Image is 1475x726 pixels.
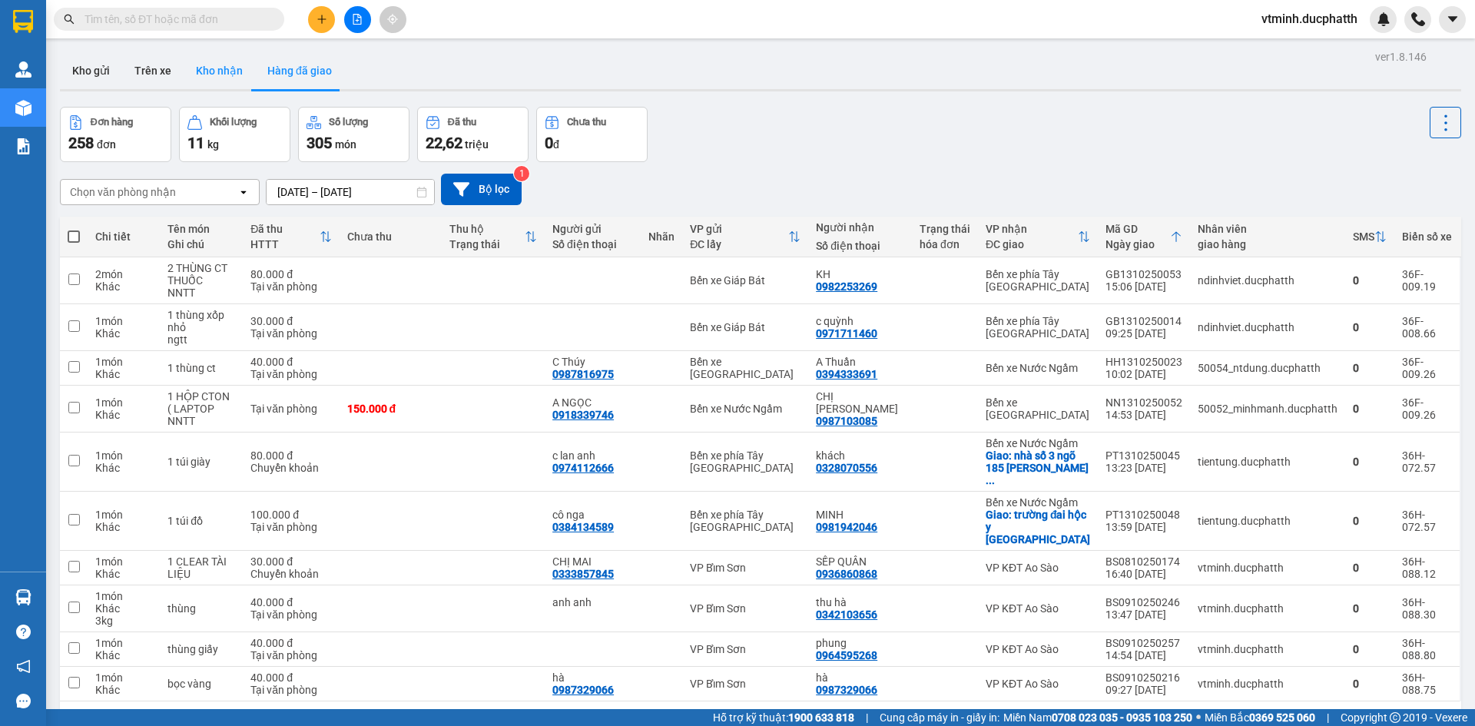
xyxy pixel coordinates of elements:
div: Khác [95,327,152,340]
div: 0987103085 [816,415,877,427]
div: 3 kg [95,615,152,627]
div: Đơn hàng [91,117,133,128]
strong: 0369 525 060 [1249,711,1315,724]
div: Bến xe [GEOGRAPHIC_DATA] [690,356,800,380]
div: Trạng thái [920,223,970,235]
span: ⚪️ [1196,714,1201,721]
div: 50054_ntdung.ducphatth [1198,362,1337,374]
div: KH [816,268,904,280]
div: Khác [95,521,152,533]
div: CHỊ MAI [552,555,633,568]
span: copyright [1390,712,1400,723]
div: 14:54 [DATE] [1105,649,1182,661]
div: vtminh.ducphatth [1198,562,1337,574]
img: warehouse-icon [15,61,31,78]
button: Chưa thu0đ [536,107,648,162]
div: Tại văn phòng [250,280,331,293]
span: 11 [187,134,204,152]
div: Chuyển khoản [250,568,331,580]
div: vtminh.ducphatth [1198,602,1337,615]
div: 150.000 đ [347,403,435,415]
div: 0 [1353,678,1387,690]
div: Tên món [167,223,235,235]
div: giao hàng [1198,238,1337,250]
div: 0974112666 [552,462,614,474]
div: ĐC giao [986,238,1078,250]
div: 36H-088.12 [1402,555,1452,580]
div: ngtt [167,333,235,346]
div: Bến xe phía Tây [GEOGRAPHIC_DATA] [690,509,800,533]
div: 1 món [95,555,152,568]
div: 0 [1353,362,1387,374]
div: 0971711460 [816,327,877,340]
div: ĐC lấy [690,238,788,250]
div: 1 thùng xốp nhỏ [167,309,235,333]
div: hà [816,671,904,684]
div: Tại văn phòng [250,649,331,661]
div: 36H-088.75 [1402,671,1452,696]
div: SMS [1353,230,1374,243]
div: Bến xe Nước Ngầm [986,437,1090,449]
div: 30.000 đ [250,555,331,568]
button: aim [380,6,406,33]
div: 1 món [95,671,152,684]
div: VP KĐT Ao Sào [986,562,1090,574]
div: Tại văn phòng [250,327,331,340]
div: Khác [95,649,152,661]
div: A Thuần [816,356,904,368]
span: 22,62 [426,134,462,152]
div: BS0910250216 [1105,671,1182,684]
div: VP Bỉm Sơn [690,643,800,655]
div: PT1310250045 [1105,449,1182,462]
div: ndinhviet.ducphatth [1198,274,1337,287]
div: CHỊ TRANG [816,390,904,415]
img: logo-vxr [13,10,33,33]
div: BS0910250257 [1105,637,1182,649]
button: caret-down [1439,6,1466,33]
span: 0 [545,134,553,152]
div: Chưa thu [567,117,606,128]
div: Người gửi [552,223,633,235]
div: 15:06 [DATE] [1105,280,1182,293]
div: 1 món [95,449,152,462]
div: 1 món [95,590,152,602]
span: kg [207,138,219,151]
div: Tại văn phòng [250,521,331,533]
div: tientung.ducphatth [1198,515,1337,527]
button: Trên xe [122,52,184,89]
span: message [16,694,31,708]
div: Trạng thái [449,238,525,250]
span: vtminh.ducphatth [1249,9,1370,28]
input: Tìm tên, số ĐT hoặc mã đơn [85,11,266,28]
div: khách [816,449,904,462]
div: Khác [95,602,152,615]
div: 0987329066 [552,684,614,696]
div: 30.000 đ [250,315,331,327]
div: 1 HỘP CTON ( LAPTOP [167,390,235,415]
div: Bến xe Nước Ngầm [986,496,1090,509]
span: 258 [68,134,94,152]
div: Nhân viên [1198,223,1337,235]
div: SẾP QUÂN [816,555,904,568]
div: NNTT [167,415,235,427]
div: C Thúy [552,356,633,368]
div: GB1310250053 [1105,268,1182,280]
div: HTTT [250,238,319,250]
div: 36F-008.66 [1402,315,1452,340]
div: hóa đơn [920,238,970,250]
div: BS0910250246 [1105,596,1182,608]
div: 13:59 [DATE] [1105,521,1182,533]
img: icon-new-feature [1377,12,1390,26]
input: Select a date range. [267,180,434,204]
span: Miền Bắc [1205,709,1315,726]
div: 36H-072.57 [1402,509,1452,533]
div: VP gửi [690,223,788,235]
div: Tại văn phòng [250,684,331,696]
span: món [335,138,356,151]
div: 09:25 [DATE] [1105,327,1182,340]
div: 0 [1353,321,1387,333]
div: Giao: trường đai hộc y hà nội [986,509,1090,545]
div: 40.000 đ [250,637,331,649]
div: 0982253269 [816,280,877,293]
button: Đơn hàng258đơn [60,107,171,162]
